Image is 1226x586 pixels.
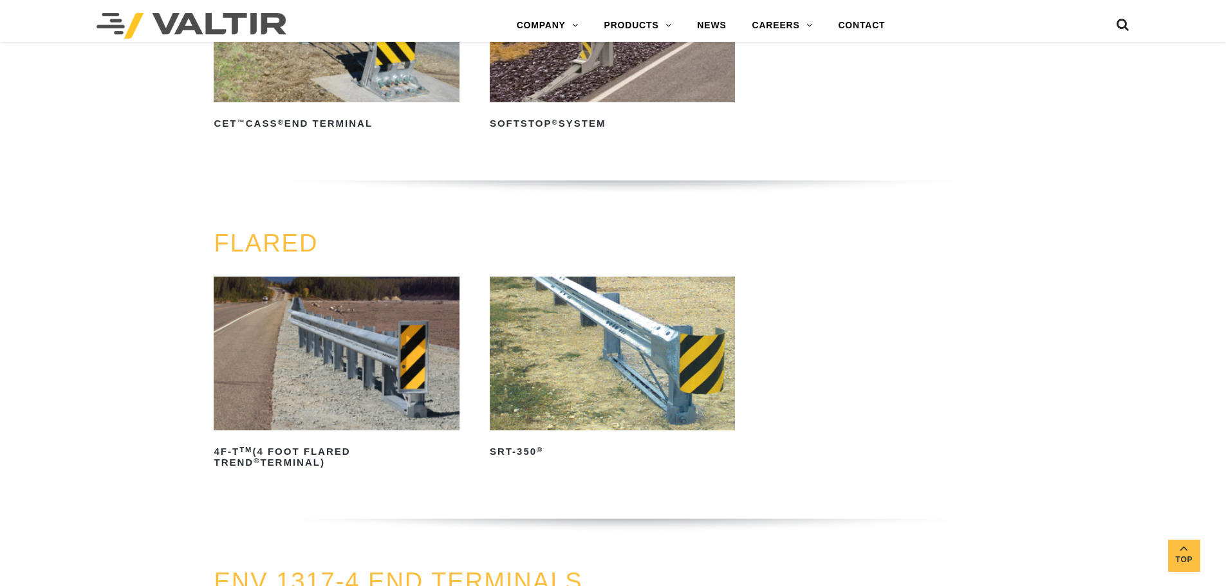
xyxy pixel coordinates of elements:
[490,442,735,462] h2: SRT-350
[239,446,252,453] sup: TM
[214,442,459,473] h2: 4F-T (4 Foot Flared TREND Terminal)
[254,457,260,464] sup: ®
[537,446,543,453] sup: ®
[739,13,826,39] a: CAREERS
[552,118,558,126] sup: ®
[1168,553,1200,567] span: Top
[591,13,685,39] a: PRODUCTS
[214,230,318,257] a: FLARED
[684,13,739,39] a: NEWS
[97,13,286,39] img: Valtir
[214,114,459,134] h2: CET CASS End Terminal
[1168,540,1200,572] a: Top
[490,114,735,134] h2: SoftStop System
[277,118,284,126] sup: ®
[504,13,591,39] a: COMPANY
[490,277,735,462] a: SRT-350®
[214,277,459,472] a: 4F-TTM(4 Foot Flared TREND®Terminal)
[237,118,245,126] sup: ™
[825,13,898,39] a: CONTACT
